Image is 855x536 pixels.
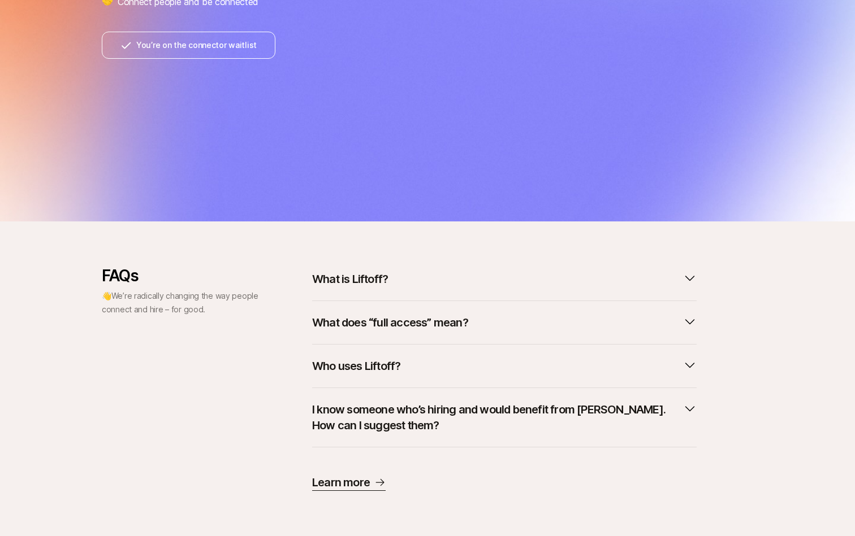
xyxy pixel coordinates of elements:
[312,397,697,438] button: I know someone who’s hiring and would benefit from [PERSON_NAME]. How can I suggest them?
[312,358,400,374] p: Who uses Liftoff?
[312,474,370,490] p: Learn more
[102,289,260,316] p: 👋
[102,267,260,285] p: FAQs
[312,315,468,330] p: What does “full access” mean?
[312,310,697,335] button: What does “full access” mean?
[312,271,388,287] p: What is Liftoff?
[312,474,386,491] a: Learn more
[312,267,697,291] button: What is Liftoff?
[102,32,275,59] button: You’re on the connector waitlist
[312,402,679,433] p: I know someone who’s hiring and would benefit from [PERSON_NAME]. How can I suggest them?
[312,354,697,378] button: Who uses Liftoff?
[102,291,258,314] span: We’re radically changing the way people connect and hire – for good.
